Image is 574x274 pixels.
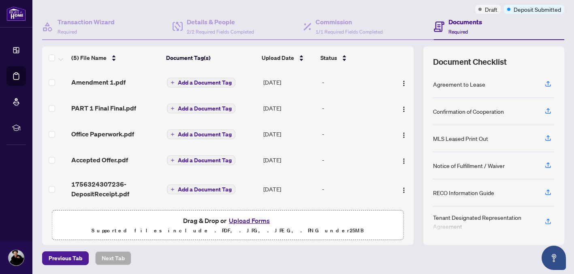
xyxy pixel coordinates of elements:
[163,47,258,69] th: Document Tag(s)
[433,56,507,68] span: Document Checklist
[401,106,407,113] img: Logo
[317,47,390,69] th: Status
[397,102,410,115] button: Logo
[167,155,235,165] button: Add a Document Tag
[397,127,410,140] button: Logo
[171,187,175,191] span: plus
[68,47,163,69] th: (5) File Name
[260,173,319,205] td: [DATE]
[397,76,410,89] button: Logo
[514,5,561,14] span: Deposit Submitted
[167,185,235,194] button: Add a Document Tag
[178,187,232,192] span: Add a Document Tag
[178,132,232,137] span: Add a Document Tag
[260,121,319,147] td: [DATE]
[320,53,337,62] span: Status
[260,95,319,121] td: [DATE]
[183,215,272,226] span: Drag & Drop or
[397,183,410,195] button: Logo
[322,130,389,138] div: -
[71,103,136,113] span: PART 1 Final Final.pdf
[260,147,319,173] td: [DATE]
[57,226,399,236] p: Supported files include .PDF, .JPG, .JPEG, .PNG under 25 MB
[52,210,403,240] span: Drag & Drop orUpload FormsSupported files include .PDF, .JPG, .JPEG, .PNG under25MB
[71,53,107,62] span: (5) File Name
[171,106,175,110] span: plus
[95,251,131,265] button: Next Tab
[167,77,235,88] button: Add a Document Tag
[316,17,383,27] h4: Commission
[322,104,389,113] div: -
[260,69,319,95] td: [DATE]
[258,47,317,69] th: Upload Date
[42,251,89,265] button: Previous Tab
[433,213,535,231] div: Tenant Designated Representation Agreement
[485,5,497,14] span: Draft
[433,107,504,116] div: Confirmation of Cooperation
[58,29,77,35] span: Required
[433,161,505,170] div: Notice of Fulfillment / Waiver
[322,185,389,193] div: -
[6,6,26,21] img: logo
[226,215,272,226] button: Upload Forms
[401,132,407,138] img: Logo
[178,106,232,111] span: Add a Document Tag
[187,17,254,27] h4: Details & People
[58,17,115,27] h4: Transaction Wizard
[401,80,407,87] img: Logo
[448,29,468,35] span: Required
[542,246,566,270] button: Open asap
[316,29,383,35] span: 1/1 Required Fields Completed
[178,157,232,163] span: Add a Document Tag
[167,155,235,166] button: Add a Document Tag
[401,158,407,164] img: Logo
[262,53,294,62] span: Upload Date
[49,252,82,265] span: Previous Tab
[397,153,410,166] button: Logo
[167,130,235,139] button: Add a Document Tag
[433,80,485,89] div: Agreement to Lease
[187,29,254,35] span: 2/2 Required Fields Completed
[322,155,389,164] div: -
[167,184,235,195] button: Add a Document Tag
[433,188,494,197] div: RECO Information Guide
[433,134,488,143] div: MLS Leased Print Out
[178,80,232,85] span: Add a Document Tag
[171,132,175,136] span: plus
[448,17,482,27] h4: Documents
[171,158,175,162] span: plus
[71,77,126,87] span: Amendment 1.pdf
[167,104,235,113] button: Add a Document Tag
[167,78,235,87] button: Add a Document Tag
[167,129,235,140] button: Add a Document Tag
[167,103,235,114] button: Add a Document Tag
[171,81,175,85] span: plus
[71,155,128,165] span: Accepted Offer.pdf
[9,250,24,266] img: Profile Icon
[71,129,134,139] span: Office Paperwork.pdf
[401,187,407,193] img: Logo
[322,78,389,87] div: -
[71,179,160,199] span: 1756324307236-DepositReceipt.pdf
